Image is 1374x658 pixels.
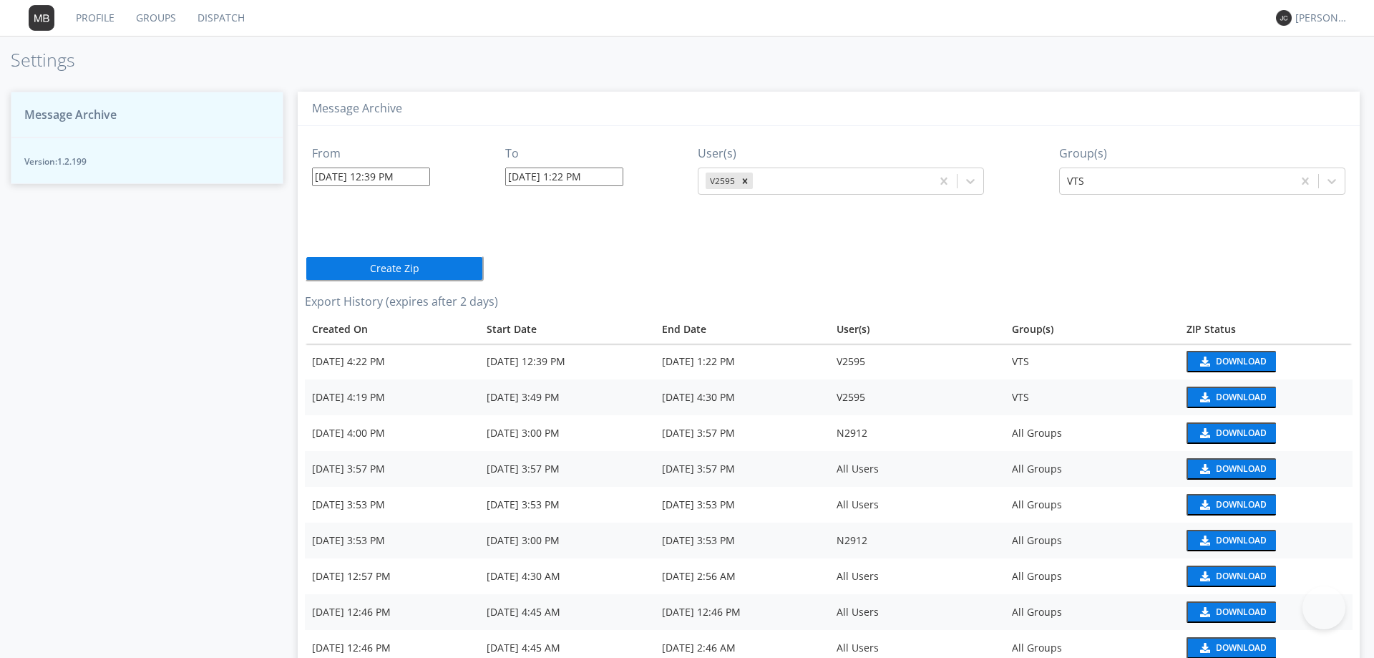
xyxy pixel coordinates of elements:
img: download media button [1198,643,1210,653]
button: Version:1.2.199 [11,137,283,184]
div: Remove V2595 [737,173,753,189]
th: Group(s) [1005,315,1179,344]
div: All Groups [1012,426,1172,440]
div: All Groups [1012,569,1172,584]
button: Download [1187,422,1276,444]
button: Create Zip [305,256,484,281]
div: [DATE] 3:53 PM [487,498,647,512]
div: [DATE] 4:19 PM [312,390,472,405]
a: download media buttonDownload [1187,601,1345,623]
div: [DATE] 3:00 PM [487,533,647,548]
h3: Message Archive [312,102,1345,115]
div: [DATE] 4:00 PM [312,426,472,440]
div: All Users [837,498,997,512]
button: Download [1187,530,1276,551]
h3: To [505,147,623,160]
div: [DATE] 4:45 AM [487,641,647,655]
div: [DATE] 3:57 PM [662,462,822,476]
div: [DATE] 12:57 PM [312,569,472,584]
div: [DATE] 3:57 PM [487,462,647,476]
div: Download [1216,429,1267,437]
img: download media button [1198,428,1210,438]
img: download media button [1198,392,1210,402]
div: All Groups [1012,462,1172,476]
div: All Groups [1012,605,1172,619]
div: Download [1216,608,1267,616]
div: All Users [837,641,997,655]
button: Download [1187,351,1276,372]
th: Toggle SortBy [305,315,479,344]
th: Toggle SortBy [479,315,654,344]
div: [DATE] 1:22 PM [662,354,822,369]
div: [DATE] 3:57 PM [312,462,472,476]
img: download media button [1198,607,1210,617]
div: [DATE] 12:46 PM [662,605,822,619]
div: [DATE] 3:00 PM [487,426,647,440]
div: Download [1216,536,1267,545]
div: All Users [837,462,997,476]
a: download media buttonDownload [1187,494,1345,516]
button: Message Archive [11,92,283,138]
div: V2595 [837,390,997,405]
span: Message Archive [24,107,117,123]
span: Version: 1.2.199 [24,155,270,168]
div: N2912 [837,426,997,440]
div: Download [1216,357,1267,366]
div: [PERSON_NAME] * [1295,11,1349,25]
a: download media buttonDownload [1187,458,1345,480]
img: download media button [1198,500,1210,510]
div: Download [1216,465,1267,473]
div: [DATE] 2:56 AM [662,569,822,584]
div: [DATE] 3:53 PM [312,498,472,512]
img: 373638.png [29,5,54,31]
h3: From [312,147,430,160]
div: Download [1216,644,1267,652]
div: [DATE] 4:45 AM [487,605,647,619]
div: All Groups [1012,498,1172,512]
a: download media buttonDownload [1187,530,1345,551]
div: [DATE] 3:53 PM [312,533,472,548]
div: [DATE] 4:30 PM [662,390,822,405]
h3: User(s) [698,147,984,160]
button: Download [1187,387,1276,408]
img: download media button [1198,357,1210,367]
div: [DATE] 3:53 PM [662,498,822,512]
button: Download [1187,566,1276,587]
h3: Export History (expires after 2 days) [305,296,1353,309]
div: [DATE] 12:46 PM [312,641,472,655]
th: User(s) [829,315,1004,344]
iframe: Toggle Customer Support [1302,586,1345,629]
div: V2595 [706,173,737,189]
h3: Group(s) [1059,147,1345,160]
div: [DATE] 4:22 PM [312,354,472,369]
img: download media button [1198,536,1210,546]
img: 373638.png [1276,10,1292,26]
div: VTS [1012,354,1172,369]
div: V2595 [837,354,997,369]
div: All Users [837,605,997,619]
div: Download [1216,500,1267,509]
div: All Users [837,569,997,584]
th: Toggle SortBy [1179,315,1353,344]
th: Toggle SortBy [655,315,829,344]
div: [DATE] 12:39 PM [487,354,647,369]
div: VTS [1012,390,1172,405]
div: Download [1216,393,1267,402]
div: [DATE] 3:57 PM [662,426,822,440]
a: download media buttonDownload [1187,566,1345,587]
div: [DATE] 2:46 AM [662,641,822,655]
div: All Groups [1012,641,1172,655]
img: download media button [1198,464,1210,474]
div: All Groups [1012,533,1172,548]
div: [DATE] 4:30 AM [487,569,647,584]
button: Download [1187,458,1276,480]
div: [DATE] 12:46 PM [312,605,472,619]
div: Download [1216,572,1267,581]
button: Download [1187,494,1276,516]
a: download media buttonDownload [1187,387,1345,408]
div: [DATE] 3:49 PM [487,390,647,405]
div: N2912 [837,533,997,548]
button: Download [1187,601,1276,623]
img: download media button [1198,571,1210,581]
a: download media buttonDownload [1187,351,1345,372]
